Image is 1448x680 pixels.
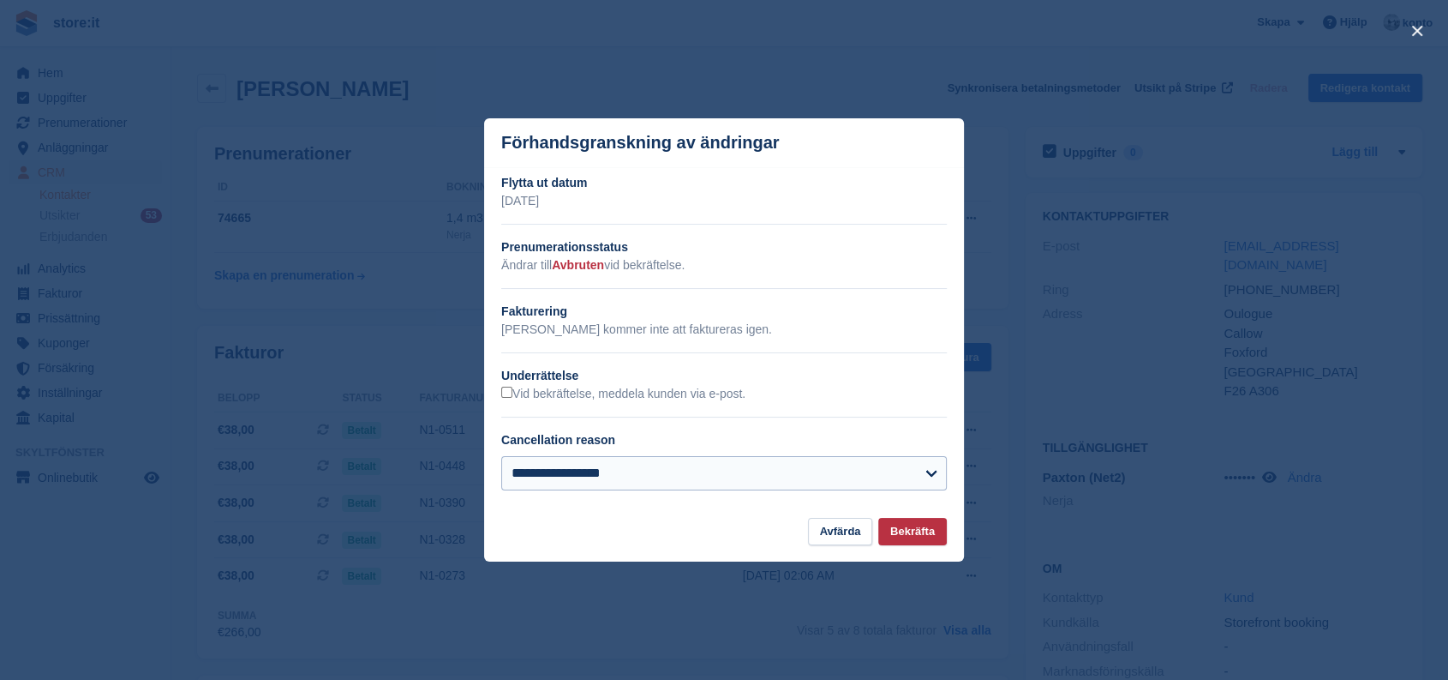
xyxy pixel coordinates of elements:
span: Avbruten [552,258,604,272]
input: Vid bekräftelse, meddela kunden via e-post. [501,387,512,398]
label: Vid bekräftelse, meddela kunden via e-post. [501,387,745,402]
label: Cancellation reason [501,433,615,447]
p: Ändrar till vid bekräftelse. [501,256,947,274]
button: close [1403,17,1431,45]
h2: Underrättelse [501,367,947,385]
h2: Flytta ut datum [501,174,947,192]
p: Förhandsgranskning av ändringar [501,133,780,153]
button: Bekräfta [878,518,947,546]
h2: Fakturering [501,303,947,321]
h2: Prenumerationsstatus [501,238,947,256]
p: [PERSON_NAME] kommer inte att faktureras igen. [501,321,947,339]
button: Avfärda [808,518,873,546]
p: [DATE] [501,192,947,210]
